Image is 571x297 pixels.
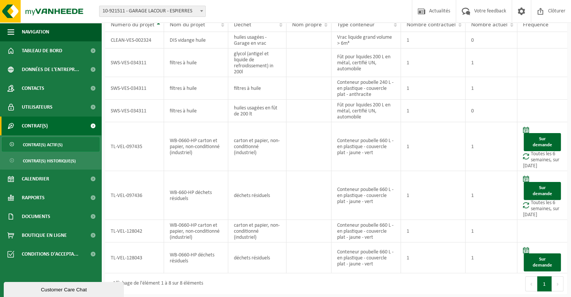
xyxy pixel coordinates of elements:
td: glycol (antigel et liquide de refroidissement) in 200l [228,48,286,77]
span: Contacts [22,79,44,98]
td: TL-VEL-128043 [105,242,164,273]
td: filtres à huile [164,77,228,100]
td: SWS-VES-034311 [105,77,164,100]
td: Conteneur poubelle 660 L - en plastique - couvercle plat - jaune - vert [331,122,401,171]
span: Rapports [22,188,45,207]
td: carton et papier, non-conditionné (industriel) [228,122,286,171]
button: 1 [537,276,552,291]
td: Vrac liquide grand volume > 6m³ [331,32,401,48]
a: Sur demande [524,133,561,151]
td: 0 [466,100,517,122]
span: Conditions d'accepta... [22,245,78,264]
td: Conteneur poubelle 660 L - en plastique - couvercle plat - jaune - vert [331,171,401,220]
td: Conteneur poubelle 240 L - en plastique - couvercle plat - anthracite [331,77,401,100]
td: 1 [401,171,466,220]
td: filtres à huile [164,48,228,77]
td: 1 [466,77,517,100]
td: 1 [401,100,466,122]
td: Fût pour liquides 200 L en métal, certifié UN, automobile [331,100,401,122]
td: Conteneur poubelle 660 L - en plastique - couvercle plat - jaune - vert [331,242,401,273]
td: huiles usagées - Garage en vrac [228,32,286,48]
td: déchets résiduels [228,171,286,220]
td: 1 [466,220,517,242]
td: huiles usagées en fût de 200 lt [228,100,286,122]
span: 10-921511 - GARAGE LACOUR - ESPIERRES [99,6,205,17]
span: Nom du projet [170,22,205,28]
td: 0 [466,32,517,48]
span: Navigation [22,23,49,41]
a: Contrat(s) historique(s) [2,153,99,168]
span: Nombre contractuel [407,22,456,28]
span: Déchet [234,22,251,28]
td: 1 [401,48,466,77]
span: Tableau de bord [22,41,62,60]
td: Fût pour liquides 200 L en métal, certifié UN, automobile [331,48,401,77]
td: TL-VEL-097435 [105,122,164,171]
span: Nombre actuel [471,22,508,28]
span: Contrat(s) historique(s) [23,154,76,168]
td: SWS-VES-034311 [105,100,164,122]
span: Contrat(s) [22,117,48,135]
td: 1 [466,48,517,77]
td: filtres à huile [164,100,228,122]
td: Toutes les 6 semaines, sur [DATE] [517,171,567,220]
span: Boutique en ligne [22,226,67,245]
span: Nom propre [292,22,322,28]
span: Données de l'entrepr... [22,60,79,79]
span: Numéro du projet [111,22,154,28]
td: WB-0660-HP carton et papier, non-conditionné (industriel) [164,122,228,171]
td: filtres à huile [228,77,286,100]
span: Documents [22,207,50,226]
td: 1 [401,77,466,100]
td: 1 [401,242,466,273]
iframe: chat widget [4,280,125,297]
td: 1 [401,122,466,171]
td: TL-VEL-128042 [105,220,164,242]
button: Previous [525,276,537,291]
td: SWS-VES-034311 [105,48,164,77]
td: Conteneur poubelle 660 L - en plastique - couvercle plat - jaune - vert [331,220,401,242]
span: Type conteneur [337,22,375,28]
a: Sur demande [524,182,561,200]
td: WB-0660-HP déchets résiduels [164,242,228,273]
a: Contrat(s) actif(s) [2,137,99,152]
span: Contrat(s) actif(s) [23,138,63,152]
span: Calendrier [22,170,49,188]
td: Toutes les 6 semaines, sur [DATE] [517,122,567,171]
td: 1 [401,220,466,242]
button: Next [552,276,563,291]
span: Utilisateurs [22,98,53,117]
td: DIS vidange huile [164,32,228,48]
td: déchets résiduels [228,242,286,273]
td: WB-660-HP déchets résiduels [164,171,228,220]
td: 1 [466,171,517,220]
td: CLEAN-VES-002324 [105,32,164,48]
a: Sur demande [524,253,561,271]
td: TL-VEL-097436 [105,171,164,220]
span: 10-921511 - GARAGE LACOUR - ESPIERRES [99,6,206,17]
td: 1 [401,32,466,48]
td: carton et papier, non-conditionné (industriel) [228,220,286,242]
td: WB-0660-HP carton et papier, non-conditionné (industriel) [164,220,228,242]
span: Fréquence [523,22,548,28]
td: 1 [466,122,517,171]
div: Affichage de l'élément 1 à 8 sur 8 éléments [109,277,203,291]
td: 1 [466,242,517,273]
